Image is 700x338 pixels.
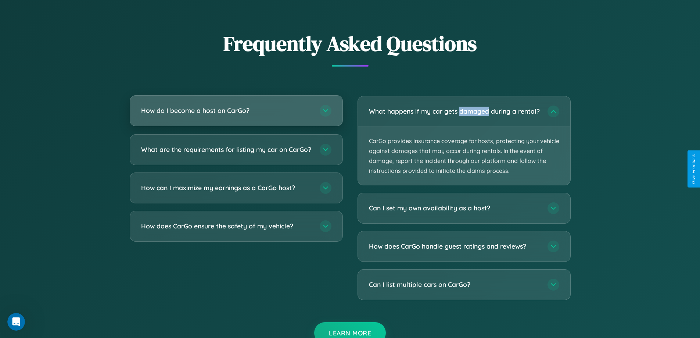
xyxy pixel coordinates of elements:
[141,106,312,115] h3: How do I become a host on CarGo?
[358,127,570,185] p: CarGo provides insurance coverage for hosts, protecting your vehicle against damages that may occ...
[7,313,25,331] iframe: Intercom live chat
[369,204,540,213] h3: Can I set my own availability as a host?
[691,154,696,184] div: Give Feedback
[130,29,571,58] h2: Frequently Asked Questions
[141,221,312,231] h3: How does CarGo ensure the safety of my vehicle?
[369,280,540,289] h3: Can I list multiple cars on CarGo?
[369,107,540,116] h3: What happens if my car gets damaged during a rental?
[141,145,312,154] h3: What are the requirements for listing my car on CarGo?
[141,183,312,192] h3: How can I maximize my earnings as a CarGo host?
[369,242,540,251] h3: How does CarGo handle guest ratings and reviews?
